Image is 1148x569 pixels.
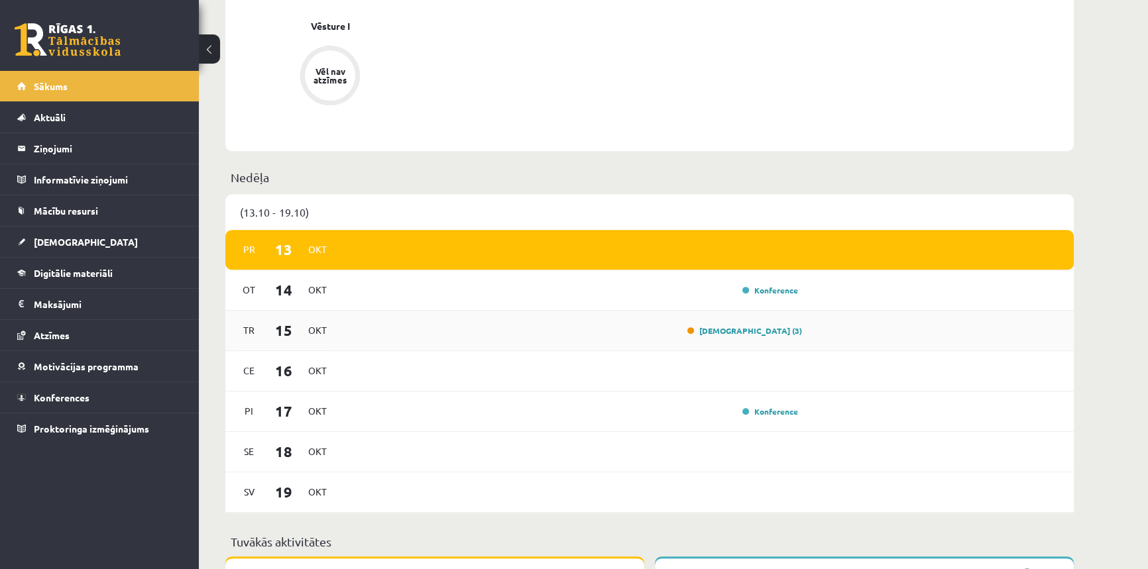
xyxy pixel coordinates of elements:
[17,133,182,164] a: Ziņojumi
[225,194,1074,230] div: (13.10 - 19.10)
[17,164,182,195] a: Informatīvie ziņojumi
[263,481,304,503] span: 19
[17,289,182,319] a: Maksājumi
[17,258,182,288] a: Digitālie materiāli
[304,239,331,260] span: Okt
[304,482,331,502] span: Okt
[17,195,182,226] a: Mācību resursi
[15,23,121,56] a: Rīgas 1. Tālmācības vidusskola
[34,111,66,123] span: Aktuāli
[34,329,70,341] span: Atzīmes
[17,351,182,382] a: Motivācijas programma
[17,227,182,257] a: [DEMOGRAPHIC_DATA]
[34,423,149,435] span: Proktoringa izmēģinājums
[34,205,98,217] span: Mācību resursi
[17,102,182,132] a: Aktuāli
[263,238,304,260] span: 13
[17,320,182,350] a: Atzīmes
[263,400,304,422] span: 17
[34,391,89,403] span: Konferences
[235,280,263,300] span: Ot
[34,289,182,319] legend: Maksājumi
[17,382,182,413] a: Konferences
[231,533,1068,550] p: Tuvākās aktivitātes
[304,320,331,340] span: Okt
[263,440,304,462] span: 18
[311,19,350,33] a: Vēsture I
[304,360,331,381] span: Okt
[17,413,182,444] a: Proktoringa izmēģinājums
[34,133,182,164] legend: Ziņojumi
[34,236,138,248] span: [DEMOGRAPHIC_DATA]
[304,280,331,300] span: Okt
[235,401,263,421] span: Pi
[235,482,263,502] span: Sv
[263,360,304,382] span: 16
[252,46,408,108] a: Vēl nav atzīmes
[231,168,1068,186] p: Nedēļa
[235,239,263,260] span: Pr
[34,80,68,92] span: Sākums
[34,164,182,195] legend: Informatīvie ziņojumi
[742,406,798,417] a: Konference
[263,319,304,341] span: 15
[235,320,263,340] span: Tr
[742,285,798,295] a: Konference
[235,441,263,462] span: Se
[304,441,331,462] span: Okt
[263,279,304,301] span: 14
[235,360,263,381] span: Ce
[34,360,139,372] span: Motivācijas programma
[304,401,331,421] span: Okt
[17,71,182,101] a: Sākums
[312,67,349,84] div: Vēl nav atzīmes
[34,267,113,279] span: Digitālie materiāli
[687,325,802,336] a: [DEMOGRAPHIC_DATA] (3)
